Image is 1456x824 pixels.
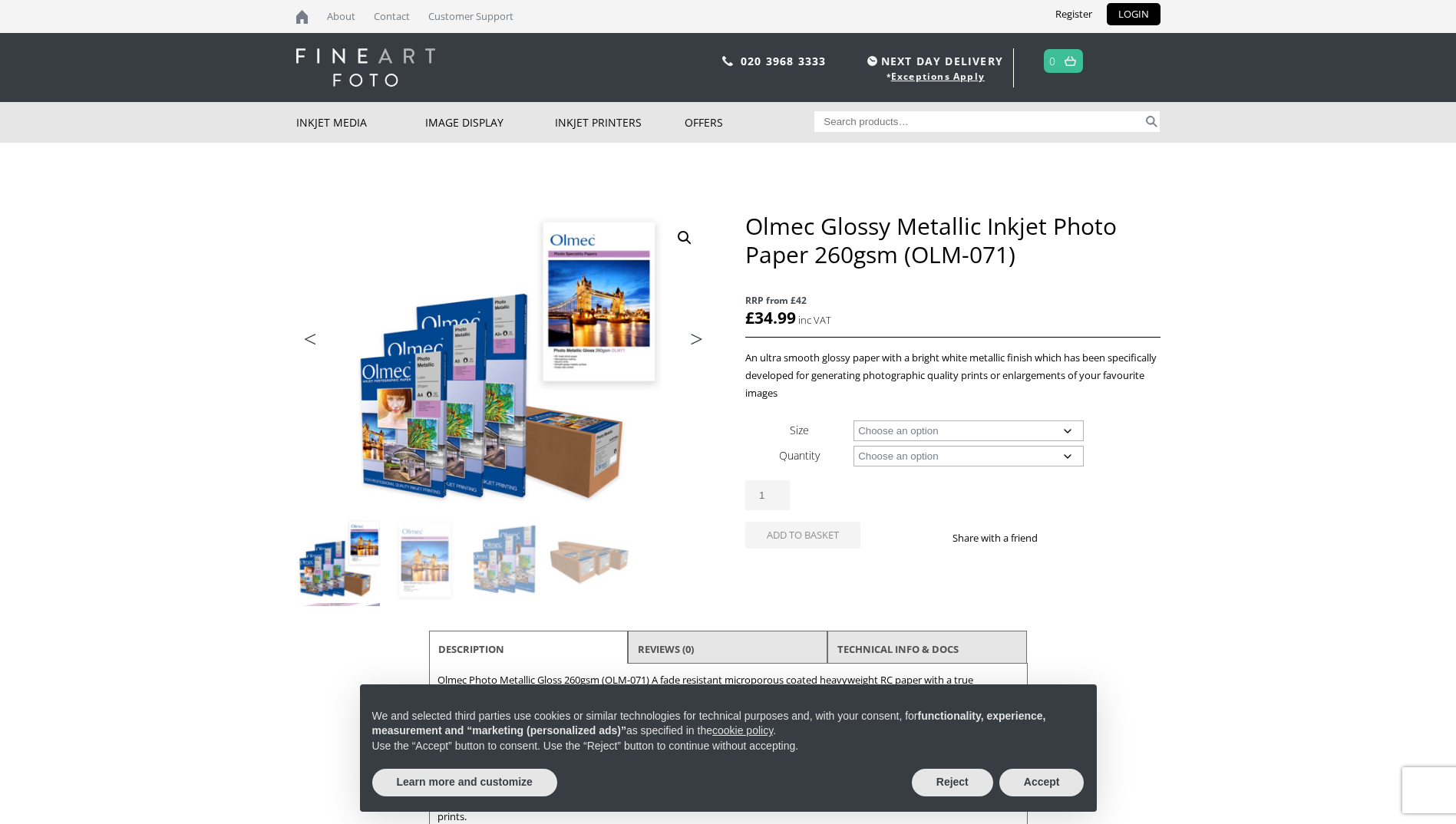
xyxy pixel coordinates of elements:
[555,102,685,143] a: Inkjet Printers
[953,529,1056,547] p: Share with a friend
[891,70,985,83] a: Exceptions Apply
[372,739,1085,754] p: Use the “Accept” button to consent. Use the “Reject” button to continue without accepting.
[297,519,380,602] img: Olmec Glossy Metallic Inkjet Photo Paper 260gsm (OLM-071)
[1049,50,1056,72] a: 0
[790,423,809,437] label: Size
[1044,3,1104,25] a: Register
[867,56,877,66] img: time.svg
[1107,3,1161,25] a: LOGIN
[685,102,814,143] a: Offers
[745,307,796,328] bdi: 34.99
[745,349,1160,402] p: An ultra smooth glossy paper with a bright white metallic finish which has been specifically deve...
[348,672,1109,824] div: Notice
[438,635,504,663] a: Description
[372,709,1085,739] p: We and selected third parties use cookies or similar technologies for technical purposes and, wit...
[1065,56,1076,66] img: basket.svg
[381,519,464,602] img: Olmec Glossy Metallic Inkjet Photo Paper 260gsm (OLM-071) - Image 2
[296,48,435,87] img: logo-white.svg
[1075,532,1087,544] img: twitter sharing button
[722,56,733,66] img: phone.svg
[1093,532,1105,544] img: email sharing button
[1143,111,1161,132] button: Search
[745,292,1160,309] span: RRP from £42
[296,102,426,143] a: Inkjet Media
[837,635,959,663] a: TECHNICAL INFO & DOCS
[466,519,549,602] img: Olmec Glossy Metallic Inkjet Photo Paper 260gsm (OLM-071) - Image 3
[372,769,557,796] button: Learn more and customize
[1056,532,1068,544] img: facebook sharing button
[912,769,993,796] button: Reject
[745,307,754,328] span: £
[745,480,790,510] input: Product quantity
[863,52,1003,70] span: NEXT DAY DELIVERY
[741,54,827,68] a: 020 3968 3333
[297,603,380,686] img: Olmec Glossy Metallic Inkjet Photo Paper 260gsm (OLM-071) - Image 5
[745,212,1160,269] h1: Olmec Glossy Metallic Inkjet Photo Paper 260gsm (OLM-071)
[712,724,773,737] a: cookie policy
[745,522,860,549] button: Add to basket
[296,212,711,518] img: Olmec Glossy Metallic Inkjet Photo Paper 260gsm (OLM-071)
[671,224,698,252] a: View full-screen image gallery
[999,769,1085,796] button: Accept
[638,635,694,663] a: Reviews (0)
[550,519,633,602] img: Olmec Glossy Metallic Inkjet Photo Paper 260gsm (OLM-071) - Image 4
[779,448,820,463] label: Quantity
[425,102,555,143] a: Image Display
[814,111,1143,132] input: Search products…
[372,710,1046,737] strong: functionality, experience, measurement and “marketing (personalized ads)”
